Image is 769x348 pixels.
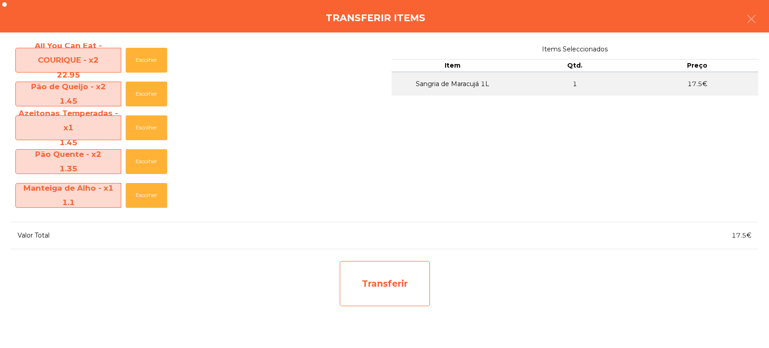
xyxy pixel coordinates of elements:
div: 22.95 [16,68,121,82]
span: Pão de Queijo - x2 [16,79,121,109]
div: 1.35 [16,161,121,176]
button: Escolher [126,48,167,73]
th: Item [391,59,514,73]
div: Transferir [340,261,430,306]
span: Manteiga de Alho - x1 [16,181,121,210]
button: Escolher [126,115,167,140]
span: Pão Quente - x2 [16,147,121,176]
div: 1.45 [16,135,121,150]
span: Items Seleccionados [391,43,759,55]
h4: Transferir items [326,11,425,25]
button: Escolher [126,183,167,208]
div: 1.45 [16,94,121,108]
th: Preço [636,59,759,73]
div: 1.1 [16,195,121,210]
span: All You Can Eat - COURIQUE - x2 [16,38,121,82]
th: Qtd. [514,59,636,73]
span: Valor Total [18,231,50,239]
span: 17.5€ [732,231,751,239]
button: Escolher [126,82,167,106]
td: 17.5€ [636,72,759,96]
td: Sangria de Maracujá 1L [391,72,514,96]
span: Azeitonas Temperadas - x1 [16,106,121,150]
td: 1 [514,72,636,96]
button: Escolher [126,149,167,174]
